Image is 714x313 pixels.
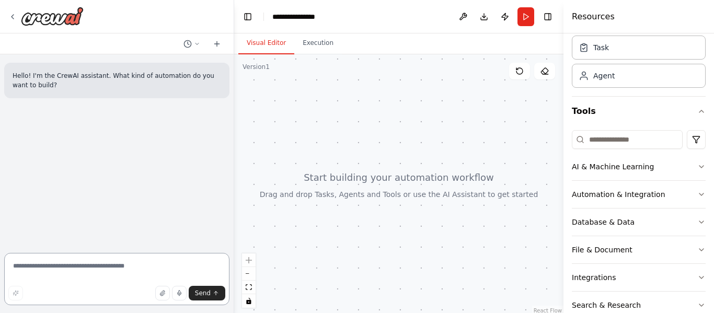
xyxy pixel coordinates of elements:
button: Improve this prompt [8,286,23,300]
nav: breadcrumb [272,11,325,22]
button: zoom out [242,267,256,281]
div: Automation & Integration [572,189,665,200]
div: React Flow controls [242,253,256,308]
div: Version 1 [243,63,270,71]
button: Automation & Integration [572,181,706,208]
p: Hello! I'm the CrewAI assistant. What kind of automation do you want to build? [13,71,221,90]
button: Click to speak your automation idea [172,286,187,300]
button: toggle interactivity [242,294,256,308]
button: Tools [572,97,706,126]
div: Agent [593,71,615,81]
div: Database & Data [572,217,635,227]
button: Visual Editor [238,32,294,54]
button: File & Document [572,236,706,263]
span: Send [195,289,211,297]
button: Switch to previous chat [179,38,204,50]
button: Database & Data [572,208,706,236]
div: File & Document [572,245,632,255]
button: Start a new chat [209,38,225,50]
button: fit view [242,281,256,294]
img: Logo [21,7,84,26]
button: Execution [294,32,342,54]
div: Task [593,42,609,53]
div: Search & Research [572,300,641,310]
button: Integrations [572,264,706,291]
button: AI & Machine Learning [572,153,706,180]
button: Upload files [155,286,170,300]
button: Hide left sidebar [240,9,255,24]
div: AI & Machine Learning [572,161,654,172]
h4: Resources [572,10,615,23]
div: Crew [572,31,706,96]
button: Hide right sidebar [540,9,555,24]
button: Send [189,286,225,300]
div: Integrations [572,272,616,283]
